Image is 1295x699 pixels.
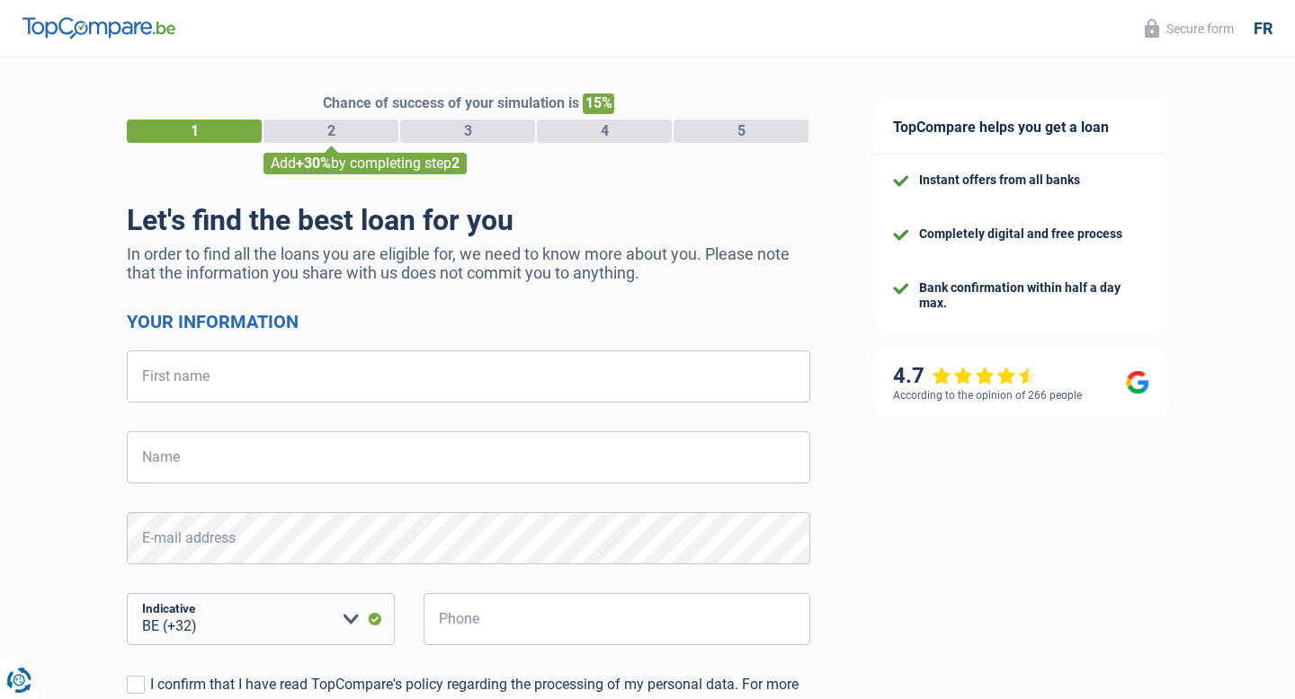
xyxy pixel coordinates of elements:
[919,226,1122,241] font: Completely digital and free process
[464,122,472,139] font: 3
[127,244,790,282] font: In order to find all the loans you are eligible for, we need to know more about you. Please note ...
[424,593,810,645] input: 401020304
[893,363,924,388] font: 4.7
[585,94,612,111] font: 15%
[22,17,175,39] img: TopCompare Logo
[919,173,1080,187] font: Instant offers from all banks
[127,311,299,332] font: Your information
[327,122,335,139] font: 2
[1134,13,1245,43] button: Secure form
[296,155,331,172] font: +30%
[1254,19,1273,38] font: fr
[737,122,746,139] font: 5
[1166,22,1234,36] font: Secure form
[191,122,199,139] font: 1
[601,122,609,139] font: 4
[323,94,579,111] font: Chance of success of your simulation is
[331,155,451,172] font: by completing step
[893,119,1109,136] font: TopCompare helps you get a loan
[451,155,460,172] font: 2
[127,203,514,237] font: Let's find the best loan for you
[919,280,1121,310] font: Bank confirmation within half a day max.
[271,155,296,172] font: Add
[893,389,1082,402] font: According to the opinion of 266 people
